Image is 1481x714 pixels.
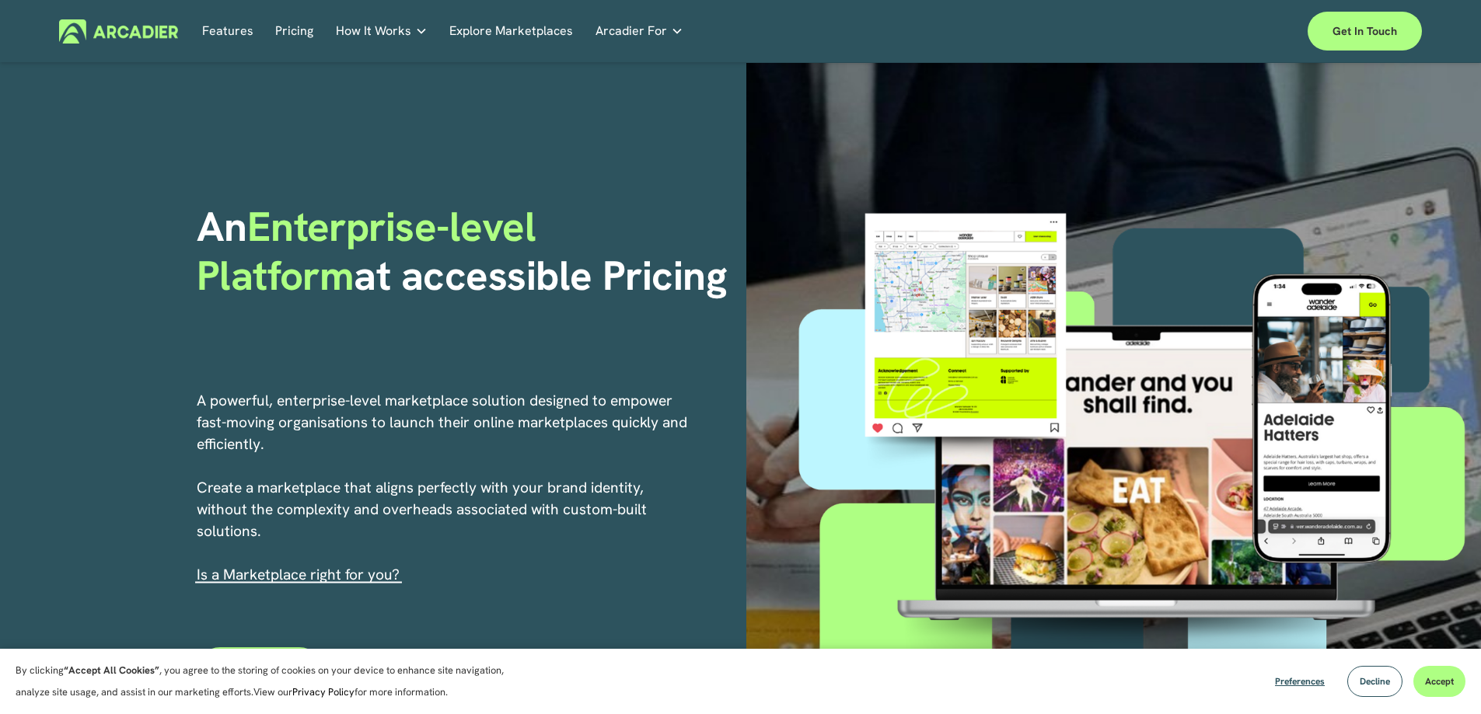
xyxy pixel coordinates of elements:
button: Decline [1347,666,1402,697]
a: Contact Us [197,647,323,694]
span: Arcadier For [596,20,667,42]
p: By clicking , you agree to the storing of cookies on your device to enhance site navigation, anal... [16,660,521,703]
span: I [197,565,400,584]
p: A powerful, enterprise-level marketplace solution designed to empower fast-moving organisations t... [197,390,690,586]
a: Get in touch [1308,12,1422,51]
a: folder dropdown [336,19,428,44]
a: s a Marketplace right for you? [201,565,400,584]
span: Enterprise-level Platform [197,200,547,301]
h1: An at accessible Pricing [197,203,735,300]
img: Arcadier [59,19,178,44]
a: Explore Marketplaces [449,19,573,44]
a: Privacy Policy [292,685,355,698]
button: Preferences [1263,666,1336,697]
strong: “Accept All Cookies” [64,663,159,677]
a: folder dropdown [596,19,683,44]
span: How It Works [336,20,411,42]
iframe: Chat Widget [1403,639,1481,714]
span: Decline [1360,675,1390,688]
span: Preferences [1275,675,1325,688]
a: Pricing [275,19,313,44]
a: Features [202,19,253,44]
